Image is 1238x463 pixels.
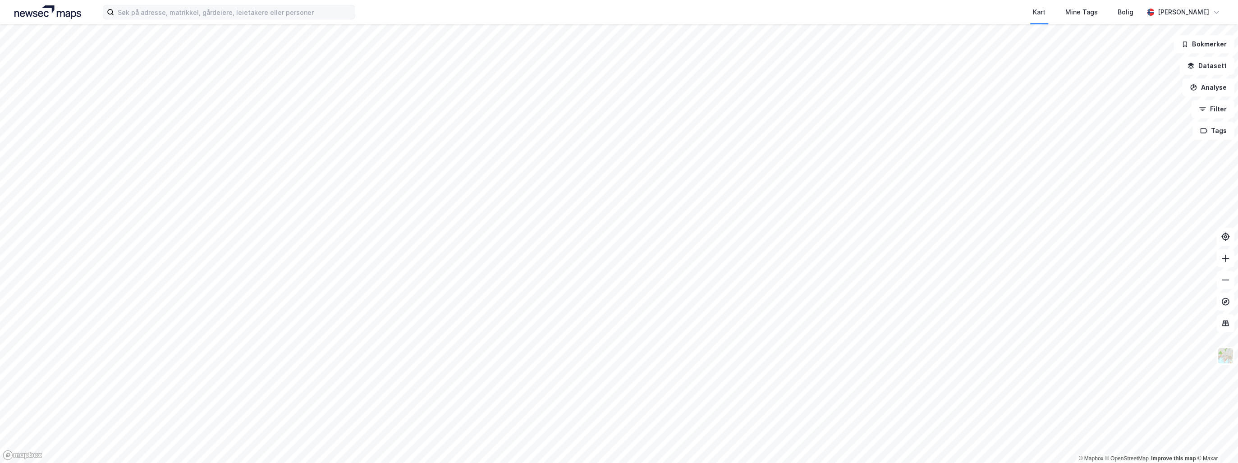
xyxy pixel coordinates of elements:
[14,5,81,19] img: logo.a4113a55bc3d86da70a041830d287a7e.svg
[1193,420,1238,463] iframe: Chat Widget
[1182,78,1234,96] button: Analyse
[1065,7,1098,18] div: Mine Tags
[1217,347,1234,364] img: Z
[1191,100,1234,118] button: Filter
[1158,7,1209,18] div: [PERSON_NAME]
[1105,455,1149,462] a: OpenStreetMap
[1179,57,1234,75] button: Datasett
[3,450,42,460] a: Mapbox homepage
[1033,7,1045,18] div: Kart
[114,5,355,19] input: Søk på adresse, matrikkel, gårdeiere, leietakere eller personer
[1174,35,1234,53] button: Bokmerker
[1151,455,1196,462] a: Improve this map
[1118,7,1133,18] div: Bolig
[1193,420,1238,463] div: Kontrollprogram for chat
[1192,122,1234,140] button: Tags
[1078,455,1103,462] a: Mapbox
